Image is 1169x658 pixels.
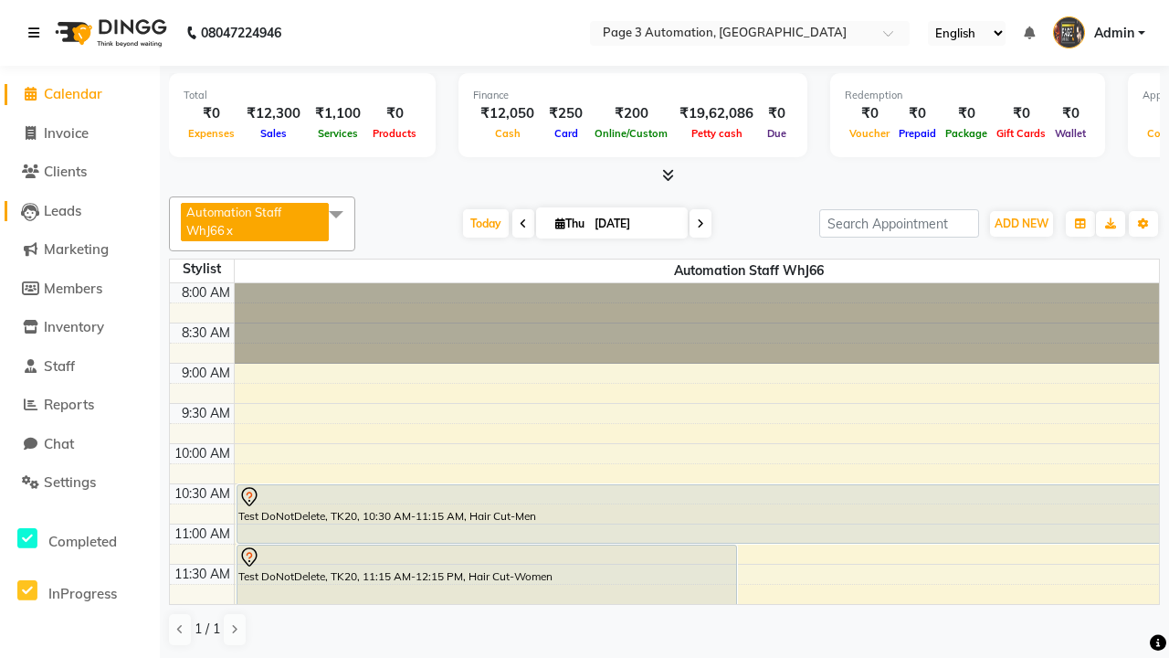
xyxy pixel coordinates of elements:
span: Due [763,127,791,140]
div: 8:00 AM [178,283,234,302]
a: Inventory [5,317,155,338]
span: Chat [44,435,74,452]
div: 8:30 AM [178,324,234,343]
div: Finance [473,88,793,103]
span: Gift Cards [992,127,1050,140]
span: 1 / 1 [195,620,220,639]
div: ₹0 [368,103,421,124]
span: Members [44,280,102,297]
span: Sales [256,127,291,140]
span: Voucher [845,127,894,140]
span: Products [368,127,421,140]
a: Settings [5,472,155,493]
b: 08047224946 [201,7,281,58]
div: ₹0 [941,103,992,124]
div: ₹12,300 [239,103,308,124]
a: Leads [5,201,155,222]
img: Admin [1053,16,1085,48]
a: x [225,223,233,238]
span: Marketing [44,240,109,258]
div: ₹0 [992,103,1050,124]
span: Today [463,209,509,238]
div: ₹0 [761,103,793,124]
span: Leads [44,202,81,219]
div: ₹0 [845,103,894,124]
a: Calendar [5,84,155,105]
span: Prepaid [894,127,941,140]
div: Test DoNotDelete, TK20, 11:15 AM-12:15 PM, Hair Cut-Women [237,546,737,623]
div: ₹200 [590,103,672,124]
span: Package [941,127,992,140]
div: 9:00 AM [178,364,234,383]
span: Calendar [44,85,102,102]
div: ₹19,62,086 [672,103,761,124]
a: Chat [5,434,155,455]
span: Expenses [184,127,239,140]
span: ADD NEW [995,217,1048,230]
span: Reports [44,396,94,413]
span: Admin [1094,24,1134,43]
span: Completed [48,533,117,550]
span: Invoice [44,124,89,142]
a: Reports [5,395,155,416]
div: 10:00 AM [171,444,234,463]
div: ₹0 [894,103,941,124]
button: ADD NEW [990,211,1053,237]
span: Clients [44,163,87,180]
span: Automation Staff WhJ66 [186,205,281,238]
div: 11:00 AM [171,525,234,544]
span: Card [550,127,583,140]
div: ₹250 [542,103,590,124]
span: Petty cash [687,127,747,140]
span: Settings [44,473,96,491]
a: Invoice [5,123,155,144]
span: Thu [551,217,589,230]
div: Total [184,88,421,103]
div: ₹0 [184,103,239,124]
span: Cash [490,127,525,140]
div: 11:30 AM [171,565,234,584]
input: 2025-10-02 [589,210,680,238]
img: logo [47,7,172,58]
input: Search Appointment [819,209,979,238]
span: InProgress [48,585,117,602]
div: ₹12,050 [473,103,542,124]
div: ₹1,100 [308,103,368,124]
a: Members [5,279,155,300]
span: Online/Custom [590,127,672,140]
div: ₹0 [1050,103,1090,124]
a: Marketing [5,239,155,260]
a: Clients [5,162,155,183]
span: Wallet [1050,127,1090,140]
span: Services [313,127,363,140]
a: Staff [5,356,155,377]
div: Stylist [170,260,234,279]
span: Staff [44,357,75,375]
div: Redemption [845,88,1090,103]
div: 10:30 AM [171,484,234,504]
div: 9:30 AM [178,404,234,423]
span: Inventory [44,318,104,335]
